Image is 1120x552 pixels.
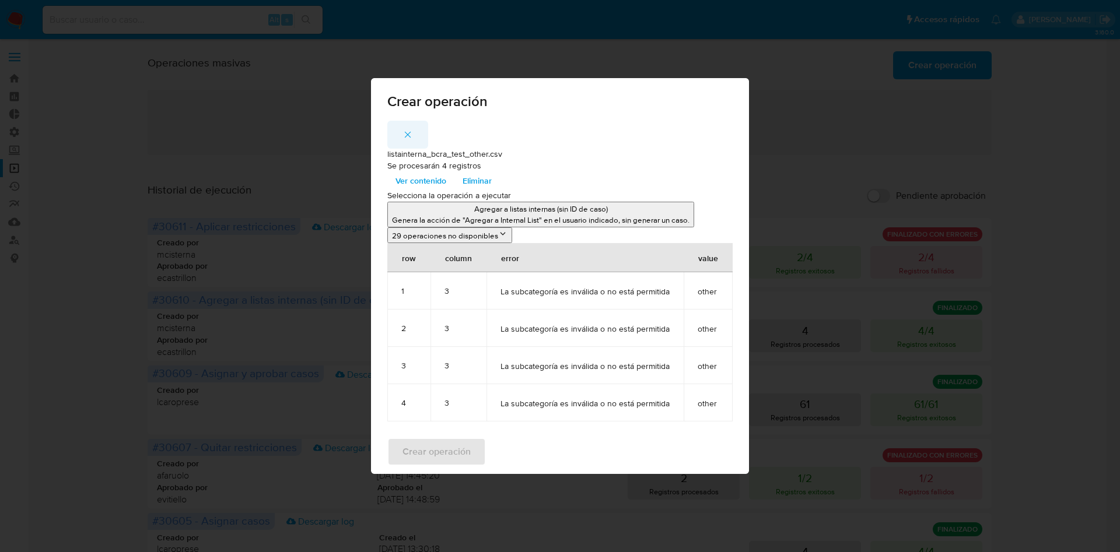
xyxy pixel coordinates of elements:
[392,215,689,226] p: Genera la acción de "Agregar a Internal List" en el usuario indicado, sin generar un caso.
[387,160,733,172] p: Se procesarán 4 registros
[401,360,416,371] div: 3
[401,398,416,408] div: 4
[395,173,446,189] span: Ver contenido
[401,323,416,333] div: 2
[501,324,670,334] span: La subcategoría es inválida o no está permitida
[388,244,430,272] div: row
[698,398,719,409] span: other
[698,286,719,297] span: other
[444,360,473,371] div: 3
[684,244,732,272] div: value
[444,323,473,333] div: 3
[454,171,500,190] button: Eliminar
[387,190,733,202] p: Selecciona la operación a ejecutar
[698,324,719,334] span: other
[387,171,454,190] button: Ver contenido
[698,361,719,371] span: other
[487,244,533,272] div: error
[387,149,733,160] p: listainterna_bcra_test_other.csv
[444,398,473,408] div: 3
[392,203,689,215] p: Agregar a listas internas (sin ID de caso)
[463,173,492,189] span: Eliminar
[501,398,670,409] span: La subcategoría es inválida o no está permitida
[387,94,733,108] span: Crear operación
[401,286,416,296] div: 1
[501,361,670,371] span: La subcategoría es inválida o no está permitida
[431,244,486,272] div: column
[501,286,670,297] span: La subcategoría es inválida o no está permitida
[387,202,694,227] button: Agregar a listas internas (sin ID de caso)Genera la acción de "Agregar a Internal List" en el usu...
[444,286,473,296] div: 3
[387,227,512,243] button: 29 operaciones no disponibles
